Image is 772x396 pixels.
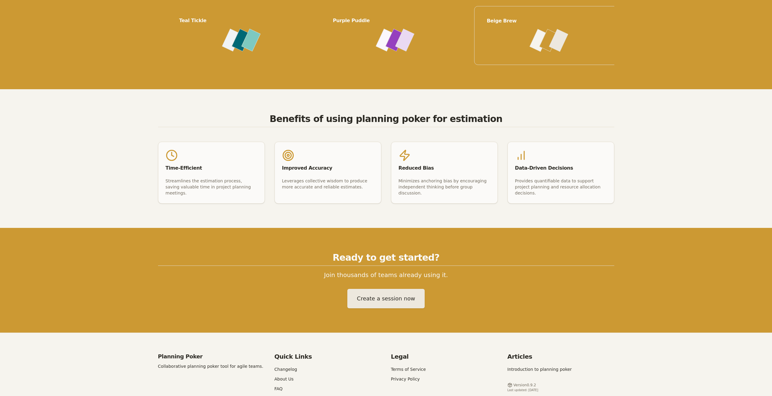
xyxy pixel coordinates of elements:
[399,166,490,171] div: Reduced Bias
[391,352,498,361] h4: Legal
[275,386,283,391] a: FAQ
[275,352,381,361] h4: Quick Links
[158,363,265,369] p: Collaborative planning poker tool for agile teams.
[399,178,490,196] div: Minimizes anchoring bias by encouraging independent thinking before group discussion.
[391,367,426,372] a: Terms of Service
[333,18,457,23] div: Purple Puddle
[282,178,374,190] div: Leverages collective wisdom to produce more accurate and reliable estimates.
[166,178,257,196] div: Streamlines the estimation process, saving valuable time in project planning meetings.
[487,19,611,23] div: Beige Brew
[158,352,265,361] h3: Planning Poker
[282,166,374,171] div: Improved Accuracy
[507,367,572,372] a: Introduction to planning poker
[158,113,614,127] h2: Benefits of using planning poker for estimation
[515,178,607,196] div: Provides quantifiable data to support project planning and resource allocation decisions.
[166,166,257,171] div: Time-Efficient
[391,377,420,381] a: Privacy Policy
[275,367,297,372] a: Changelog
[179,18,304,23] div: Teal Tickle
[507,383,536,388] button: Version0.9.2
[158,252,614,266] h2: Ready to get started?
[514,383,536,388] span: Version 0.9.2
[275,377,294,381] a: About Us
[507,388,538,392] span: Last updated: [DATE]
[158,271,614,279] p: Join thousands of teams already using it.
[347,289,425,308] button: Create a session now
[515,166,607,171] div: Data-Driven Decisions
[507,352,614,361] h4: Articles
